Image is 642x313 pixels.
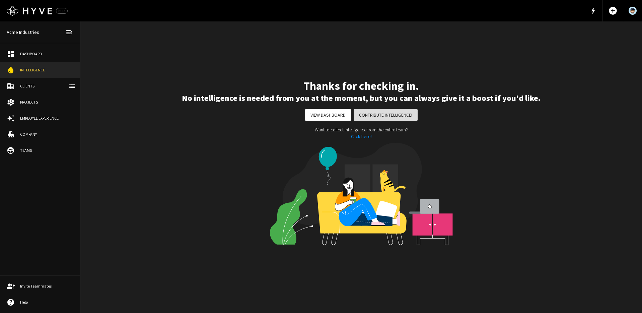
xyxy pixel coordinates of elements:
div: Dashboard [20,51,73,57]
span: add_circle [608,6,618,15]
button: client-list [65,79,79,93]
div: BETA [56,8,68,14]
a: View Dashboard [305,109,351,121]
img: No intelligence needed [270,143,453,245]
button: Contribute Intelligence! [354,109,418,121]
img: User Avatar [629,7,637,15]
p: Want to collect intelligence from the entire team? [315,126,408,133]
div: Invite Teammates [20,283,73,289]
div: Clients [20,83,73,89]
h4: Thanks for checking in. [303,79,419,93]
div: Help [20,299,73,305]
button: Click here! [351,133,372,140]
button: Add [605,3,620,18]
a: Acme Industries [4,26,42,39]
div: Projects [20,99,73,105]
div: Intelligence [20,67,73,73]
span: water_drop [7,66,15,74]
div: Employee Experience [20,115,73,121]
div: Teams [20,147,73,153]
h5: No intelligence is needed from you at the moment, but you can always give it a boost if you'd like. [182,93,541,104]
div: Company [20,131,73,137]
